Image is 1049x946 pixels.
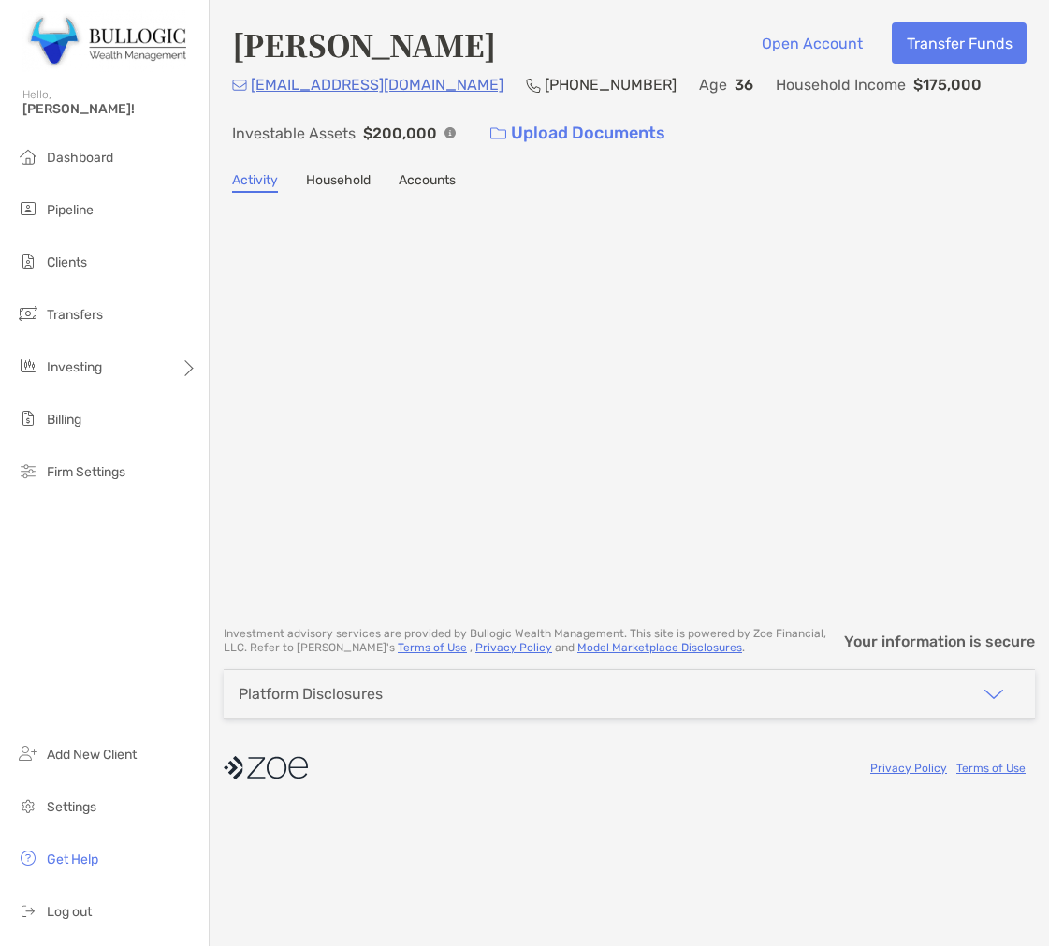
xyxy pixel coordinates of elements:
p: [PHONE_NUMBER] [545,73,677,96]
a: Privacy Policy [475,641,552,654]
h4: [PERSON_NAME] [232,22,496,65]
a: Accounts [399,172,456,193]
p: Your information is secure [844,633,1035,650]
p: [EMAIL_ADDRESS][DOMAIN_NAME] [251,73,503,96]
a: Upload Documents [478,113,677,153]
div: Platform Disclosures [239,685,383,703]
a: Privacy Policy [870,762,947,775]
p: Investable Assets [232,122,356,145]
p: $175,000 [913,73,982,96]
a: Household [306,172,371,193]
img: get-help icon [17,847,39,869]
img: add_new_client icon [17,742,39,764]
span: Billing [47,412,81,428]
img: icon arrow [983,683,1005,706]
img: dashboard icon [17,145,39,167]
span: [PERSON_NAME]! [22,101,197,117]
a: Activity [232,172,278,193]
span: Transfers [47,307,103,323]
span: Clients [47,255,87,270]
span: Pipeline [47,202,94,218]
a: Terms of Use [956,762,1026,775]
img: investing icon [17,355,39,377]
a: Terms of Use [398,641,467,654]
img: Phone Icon [526,78,541,93]
img: firm-settings icon [17,459,39,482]
img: transfers icon [17,302,39,325]
button: Open Account [747,22,877,64]
p: Age [699,73,727,96]
span: Add New Client [47,747,137,763]
p: Household Income [776,73,906,96]
p: 36 [735,73,753,96]
img: settings icon [17,794,39,817]
span: Get Help [47,851,98,867]
img: pipeline icon [17,197,39,220]
button: Transfer Funds [892,22,1027,64]
img: clients icon [17,250,39,272]
img: company logo [224,747,308,789]
p: $200,000 [363,122,437,145]
img: Zoe Logo [22,7,186,75]
a: Model Marketplace Disclosures [577,641,742,654]
span: Settings [47,799,96,815]
img: button icon [490,127,506,140]
img: logout icon [17,899,39,922]
span: Dashboard [47,150,113,166]
span: Investing [47,359,102,375]
span: Log out [47,904,92,920]
img: Info Icon [444,127,456,138]
span: Firm Settings [47,464,125,480]
img: Email Icon [232,80,247,91]
p: Investment advisory services are provided by Bullogic Wealth Management . This site is powered by... [224,627,838,655]
img: billing icon [17,407,39,429]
